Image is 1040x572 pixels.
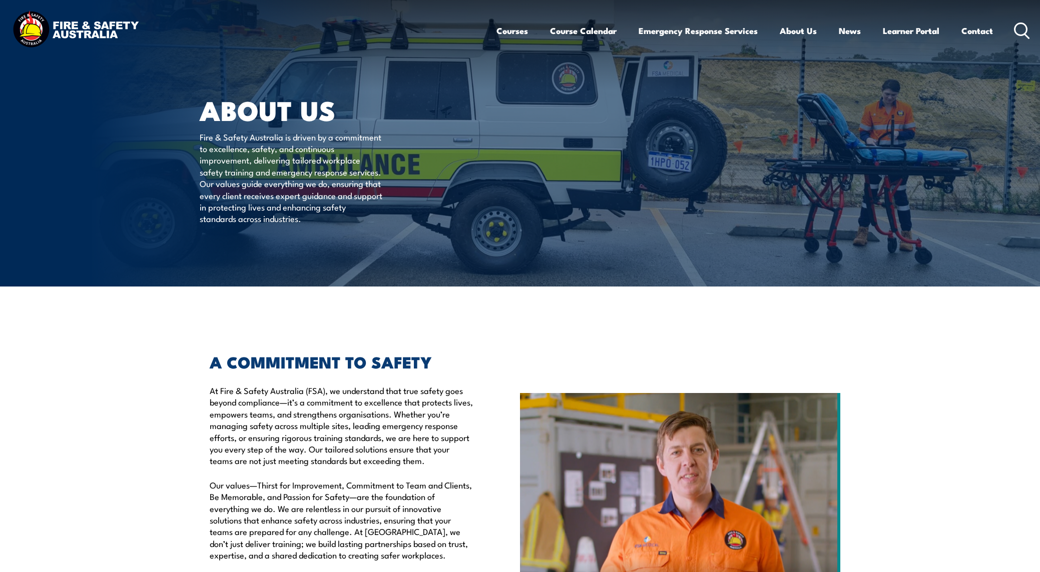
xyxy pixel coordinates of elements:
p: Our values—Thirst for Improvement, Commitment to Team and Clients, Be Memorable, and Passion for ... [210,479,474,561]
a: Emergency Response Services [639,17,758,44]
h2: A COMMITMENT TO SAFETY [210,354,474,368]
p: At Fire & Safety Australia (FSA), we understand that true safety goes beyond compliance—it’s a co... [210,384,474,466]
a: Contact [961,17,993,44]
a: News [839,17,861,44]
p: Fire & Safety Australia is driven by a commitment to excellence, safety, and continuous improveme... [200,131,382,224]
a: About Us [780,17,817,44]
h1: About Us [200,98,447,121]
a: Courses [496,17,528,44]
a: Course Calendar [550,17,617,44]
a: Learner Portal [883,17,939,44]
